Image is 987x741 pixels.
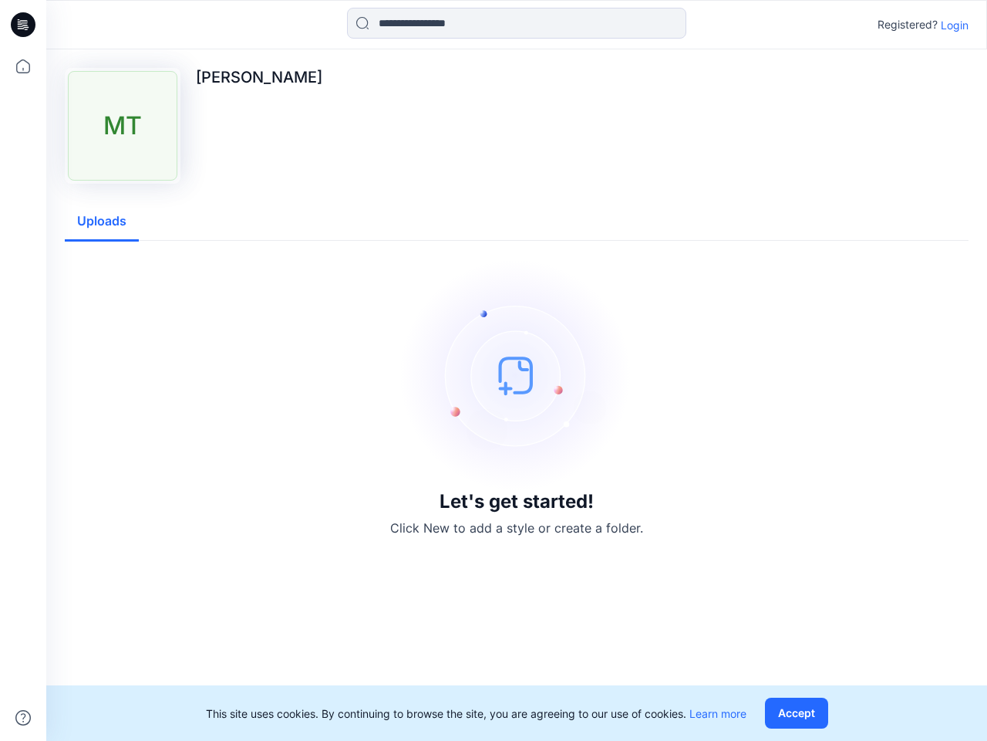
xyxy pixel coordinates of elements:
[206,705,746,722] p: This site uses cookies. By continuing to browse the site, you are agreeing to our use of cookies.
[440,491,594,513] h3: Let's get started!
[878,15,938,34] p: Registered?
[196,68,322,86] p: [PERSON_NAME]
[68,71,177,181] div: MT
[390,519,643,537] p: Click New to add a style or create a folder.
[941,17,968,33] p: Login
[65,202,139,242] button: Uploads
[689,707,746,720] a: Learn more
[765,698,828,729] button: Accept
[401,259,632,491] img: empty-state-image.svg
